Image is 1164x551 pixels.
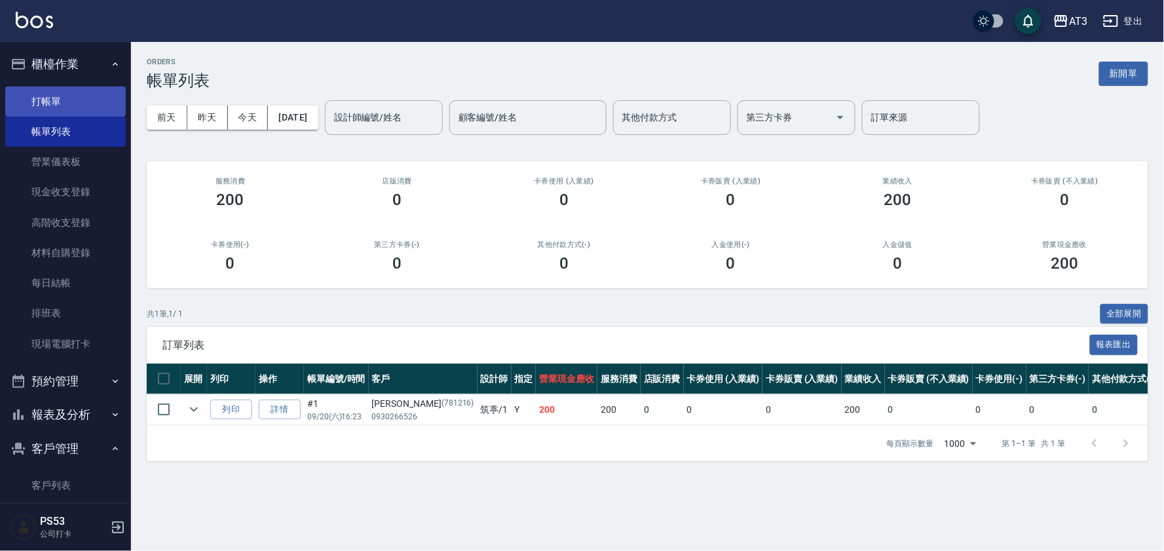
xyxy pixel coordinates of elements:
[1089,364,1161,394] th: 其他付款方式(-)
[939,426,981,461] div: 1000
[40,515,107,528] h5: PS53
[830,240,966,249] h2: 入金儲值
[830,107,851,128] button: Open
[842,364,885,394] th: 業績收入
[5,364,126,398] button: 預約管理
[5,398,126,432] button: 報表及分析
[1061,191,1070,209] h3: 0
[5,86,126,117] a: 打帳單
[885,364,973,394] th: 卡券販賣 (不入業績)
[259,400,301,420] a: 詳情
[372,397,474,411] div: [PERSON_NAME]
[1098,9,1148,33] button: 登出
[304,394,369,425] td: #1
[5,329,126,359] a: 現場電腦打卡
[1002,438,1066,449] p: 第 1–1 筆 共 1 筆
[210,400,252,420] button: 列印
[1099,67,1148,79] a: 新開單
[184,400,204,419] button: expand row
[478,394,512,425] td: 筑葶 /1
[536,364,597,394] th: 營業現金應收
[181,364,207,394] th: 展開
[441,397,474,411] p: (781216)
[147,71,210,90] h3: 帳單列表
[597,364,641,394] th: 服務消費
[973,364,1026,394] th: 卡券使用(-)
[997,240,1133,249] h2: 營業現金應收
[217,191,244,209] h3: 200
[1048,8,1093,35] button: AT3
[887,438,934,449] p: 每頁顯示數量
[1026,364,1089,394] th: 第三方卡券(-)
[268,105,318,130] button: [DATE]
[597,394,641,425] td: 200
[147,58,210,66] h2: ORDERS
[1099,62,1148,86] button: 新開單
[762,364,842,394] th: 卡券販賣 (入業績)
[1100,304,1149,324] button: 全部展開
[10,514,37,541] img: Person
[1089,394,1161,425] td: 0
[255,364,304,394] th: 操作
[1090,338,1138,351] a: 報表匯出
[16,12,53,28] img: Logo
[372,411,474,423] p: 0930266526
[559,254,569,273] h3: 0
[307,411,366,423] p: 09/20 (六) 16:23
[225,254,235,273] h3: 0
[497,240,632,249] h2: 其他付款方式(-)
[1026,394,1089,425] td: 0
[5,432,126,466] button: 客戶管理
[1015,8,1042,34] button: save
[762,394,842,425] td: 0
[1069,13,1087,29] div: AT3
[997,177,1133,185] h2: 卡券販賣 (不入業績)
[5,501,126,531] a: 卡券管理
[329,240,465,249] h2: 第三方卡券(-)
[5,298,126,328] a: 排班表
[1051,254,1079,273] h3: 200
[392,191,402,209] h3: 0
[726,254,736,273] h3: 0
[684,364,763,394] th: 卡券使用 (入業績)
[5,117,126,147] a: 帳單列表
[559,191,569,209] h3: 0
[885,394,973,425] td: 0
[5,147,126,177] a: 營業儀表板
[162,339,1090,352] span: 訂單列表
[304,364,369,394] th: 帳單編號/時間
[5,238,126,268] a: 材料自購登錄
[5,47,126,81] button: 櫃檯作業
[40,528,107,540] p: 公司打卡
[369,364,478,394] th: 客戶
[207,364,255,394] th: 列印
[147,105,187,130] button: 前天
[5,208,126,238] a: 高階收支登錄
[663,177,798,185] h2: 卡券販賣 (入業績)
[884,191,912,209] h3: 200
[973,394,1026,425] td: 0
[893,254,903,273] h3: 0
[641,364,684,394] th: 店販消費
[663,240,798,249] h2: 入金使用(-)
[641,394,684,425] td: 0
[228,105,269,130] button: 今天
[147,308,183,320] p: 共 1 筆, 1 / 1
[478,364,512,394] th: 設計師
[162,240,298,249] h2: 卡券使用(-)
[497,177,632,185] h2: 卡券使用 (入業績)
[5,177,126,207] a: 現金收支登錄
[842,394,885,425] td: 200
[187,105,228,130] button: 昨天
[684,394,763,425] td: 0
[5,268,126,298] a: 每日結帳
[1090,335,1138,355] button: 報表匯出
[512,364,536,394] th: 指定
[329,177,465,185] h2: 店販消費
[726,191,736,209] h3: 0
[512,394,536,425] td: Y
[162,177,298,185] h3: 服務消費
[5,470,126,501] a: 客戶列表
[536,394,597,425] td: 200
[392,254,402,273] h3: 0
